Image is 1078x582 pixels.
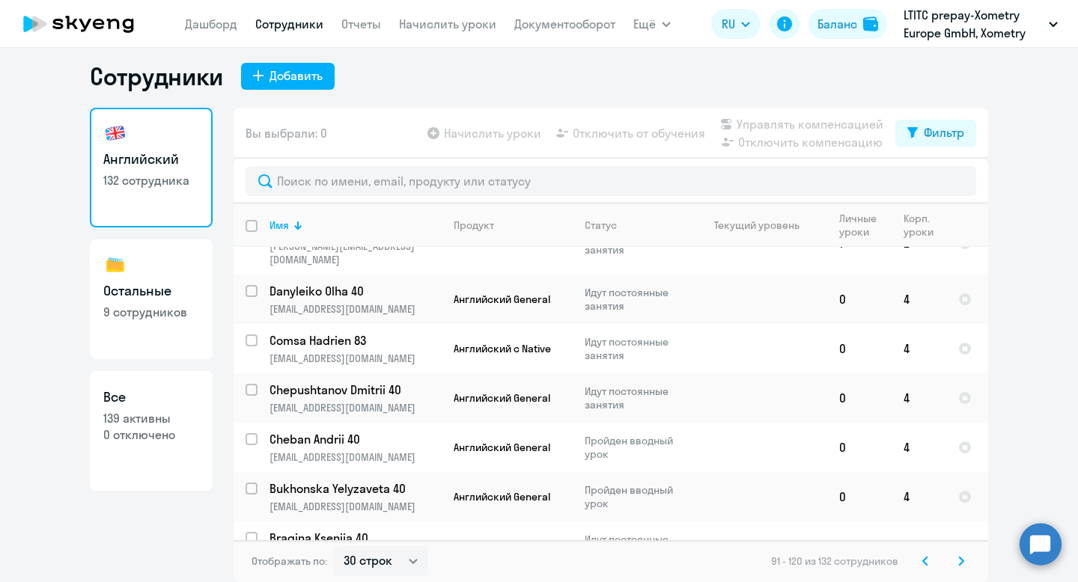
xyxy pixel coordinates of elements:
[269,239,441,266] p: [PERSON_NAME][EMAIL_ADDRESS][DOMAIN_NAME]
[863,16,878,31] img: balance
[892,373,946,423] td: 4
[103,426,199,443] p: 0 отключено
[892,472,946,521] td: 4
[700,218,826,232] div: Текущий уровень
[454,292,550,306] span: Английский General
[103,410,199,426] p: 139 активны
[817,15,857,33] div: Баланс
[585,218,617,232] div: Статус
[90,61,223,91] h1: Сотрудники
[269,352,441,365] p: [EMAIL_ADDRESS][DOMAIN_NAME]
[454,342,551,355] span: Английский с Native
[924,123,964,141] div: Фильтр
[827,472,892,521] td: 0
[103,172,199,189] p: 132 сотрудника
[827,275,892,324] td: 0
[827,324,892,373] td: 0
[103,150,199,169] h3: Английский
[269,500,441,513] p: [EMAIL_ADDRESS][DOMAIN_NAME]
[904,212,945,239] div: Корп. уроки
[269,218,289,232] div: Имя
[585,483,687,510] p: Пройден вводный урок
[269,382,439,398] p: Chepushtanov Dmitrii 40
[246,166,976,196] input: Поиск по имени, email, продукту или статусу
[269,302,441,316] p: [EMAIL_ADDRESS][DOMAIN_NAME]
[185,16,237,31] a: Дашборд
[269,382,441,398] a: Chepushtanov Dmitrii 40
[269,431,439,447] p: Cheban Andrii 40
[896,6,1065,42] button: LTITC prepay-Xometry Europe GmbH, Xometry Europe GmbH
[514,16,615,31] a: Документооборот
[103,388,199,407] h3: Все
[454,490,550,503] span: Английский General
[771,554,898,568] span: 91 - 120 из 132 сотрудников
[454,441,550,454] span: Английский General
[269,401,441,414] p: [EMAIL_ADDRESS][DOMAIN_NAME]
[633,15,656,33] span: Ещё
[399,16,496,31] a: Начислить уроки
[269,480,439,497] p: Bukhonska Yelyzaveta 40
[454,218,494,232] div: Продукт
[90,108,213,227] a: Английский132 сотрудника
[90,239,213,359] a: Остальные9 сотрудников
[895,120,976,147] button: Фильтр
[892,423,946,472] td: 4
[269,332,439,349] p: Comsa Hadrien 83
[103,121,127,145] img: english
[269,283,441,299] a: Danyleiko Olha 40
[103,253,127,277] img: others
[269,332,441,349] a: Comsa Hadrien 83
[269,450,441,464] p: [EMAIL_ADDRESS][DOMAIN_NAME]
[827,423,892,472] td: 0
[585,286,687,313] p: Идут постоянные занятия
[269,480,441,497] a: Bukhonska Yelyzaveta 40
[90,371,213,491] a: Все139 активны0 отключено
[454,539,550,553] span: Английский General
[585,335,687,362] p: Идут постоянные занятия
[585,533,687,560] p: Идут постоянные занятия
[585,385,687,411] p: Идут постоянные занятия
[246,124,327,142] span: Вы выбрали: 0
[341,16,381,31] a: Отчеты
[892,521,946,571] td: 4
[241,63,335,90] button: Добавить
[904,6,1043,42] p: LTITC prepay-Xometry Europe GmbH, Xometry Europe GmbH
[711,9,761,39] button: RU
[269,283,439,299] p: Danyleiko Olha 40
[892,275,946,324] td: 4
[252,554,327,568] span: Отображать по:
[269,218,441,232] div: Имя
[892,324,946,373] td: 4
[269,67,323,85] div: Добавить
[839,212,891,239] div: Личные уроки
[269,431,441,447] a: Cheban Andrii 40
[255,16,323,31] a: Сотрудники
[714,218,800,232] div: Текущий уровень
[585,434,687,461] p: Пройден вводный урок
[808,9,887,39] button: Балансbalance
[269,530,441,546] a: Bragina Kseniia 40
[633,9,671,39] button: Ещё
[454,391,550,405] span: Английский General
[269,530,439,546] p: Bragina Kseniia 40
[722,15,735,33] span: RU
[103,304,199,320] p: 9 сотрудников
[827,521,892,571] td: 0
[827,373,892,423] td: 0
[103,281,199,301] h3: Остальные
